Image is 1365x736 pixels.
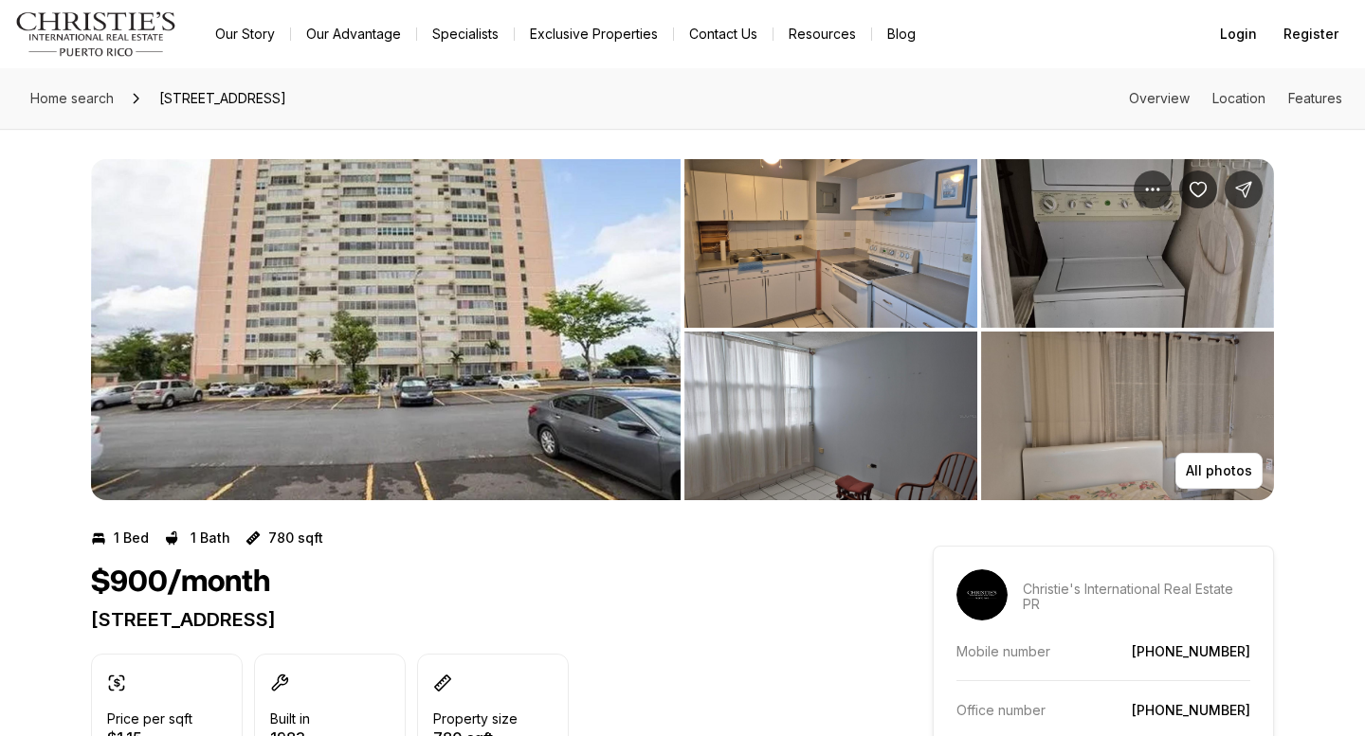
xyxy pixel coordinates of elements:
[270,711,310,727] p: Built in
[91,159,681,500] button: View image gallery
[1186,463,1252,478] p: All photos
[684,159,1274,500] li: 2 of 3
[1212,90,1265,106] a: Skip to: Location
[1175,453,1263,489] button: All photos
[1134,171,1172,208] button: Property options
[956,702,1046,718] p: Office number
[684,332,977,500] button: View image gallery
[981,159,1274,328] button: View image gallery
[291,21,416,47] a: Our Advantage
[1288,90,1342,106] a: Skip to: Features
[23,83,121,114] a: Home search
[773,21,871,47] a: Resources
[1129,91,1342,106] nav: Page section menu
[515,21,673,47] a: Exclusive Properties
[1272,15,1350,53] button: Register
[1023,582,1250,612] p: Christie's International Real Estate PR
[872,21,931,47] a: Blog
[268,530,323,546] p: 780 sqft
[1220,27,1257,42] span: Login
[417,21,514,47] a: Specialists
[956,643,1050,659] p: Mobile number
[1132,702,1250,718] a: [PHONE_NUMBER]
[91,608,864,631] p: [STREET_ADDRESS]
[152,83,294,114] span: [STREET_ADDRESS]
[191,530,230,546] p: 1 Bath
[1132,643,1250,659] a: [PHONE_NUMBER]
[684,159,977,328] button: View image gallery
[107,711,192,727] p: Price per sqft
[114,530,149,546] p: 1 Bed
[91,159,681,500] li: 1 of 3
[91,159,1274,500] div: Listing Photos
[15,11,177,57] img: logo
[674,21,773,47] button: Contact Us
[433,711,518,727] p: Property size
[1209,15,1268,53] button: Login
[91,565,270,601] h1: $900/month
[1129,90,1190,106] a: Skip to: Overview
[1283,27,1338,42] span: Register
[30,90,114,106] span: Home search
[200,21,290,47] a: Our Story
[981,332,1274,500] button: View image gallery
[1179,171,1217,208] button: Save Property: 1 CALLE 11 #803
[1225,171,1263,208] button: Share Property: 1 CALLE 11 #803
